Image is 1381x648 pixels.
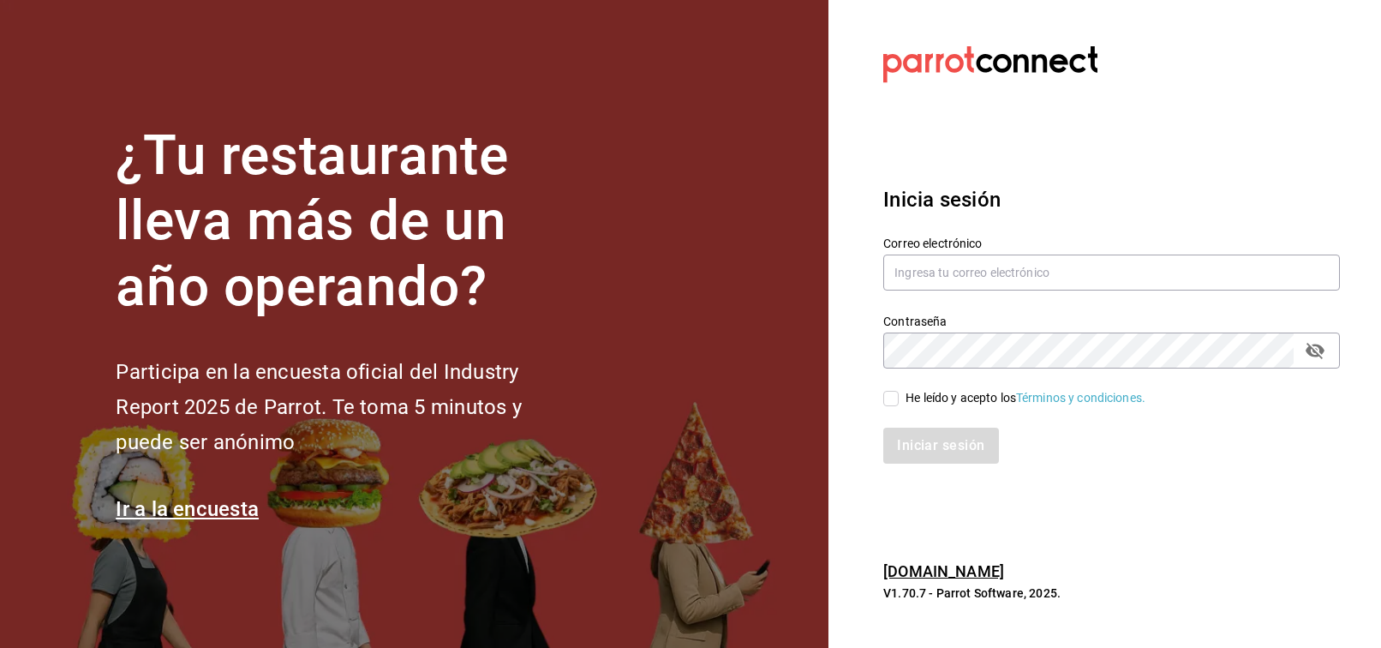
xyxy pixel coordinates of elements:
[116,355,578,459] h2: Participa en la encuesta oficial del Industry Report 2025 de Parrot. Te toma 5 minutos y puede se...
[116,123,578,321] h1: ¿Tu restaurante lleva más de un año operando?
[883,237,1340,249] label: Correo electrónico
[1300,336,1330,365] button: passwordField
[906,389,1145,407] div: He leído y acepto los
[883,562,1004,580] a: [DOMAIN_NAME]
[883,184,1340,215] h3: Inicia sesión
[883,315,1340,327] label: Contraseña
[883,585,1340,602] p: V1.70.7 - Parrot Software, 2025.
[883,255,1340,291] input: Ingresa tu correo electrónico
[116,497,259,521] a: Ir a la encuesta
[1016,391,1145,405] a: Términos y condiciones.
